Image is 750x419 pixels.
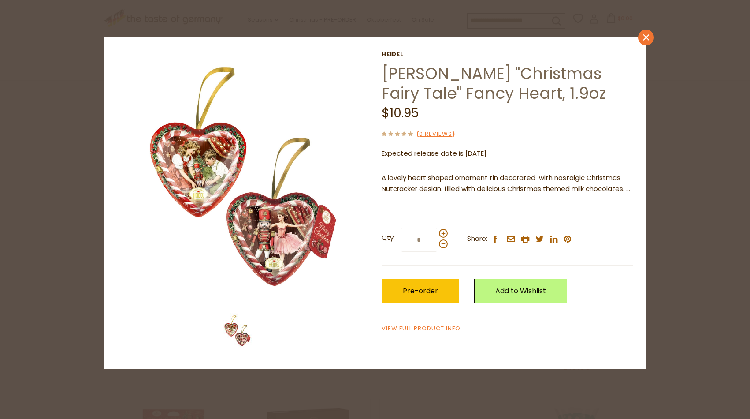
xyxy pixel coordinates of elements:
a: Heidel [382,51,633,58]
p: Expected release date is [DATE] [382,148,633,159]
a: Add to Wishlist [474,279,567,303]
strong: Qty: [382,232,395,243]
span: Share: [467,233,487,244]
a: 0 Reviews [419,130,452,139]
a: View Full Product Info [382,324,460,333]
span: Pre-order [403,286,438,296]
img: Heidel Christmas Fairy Tale Fancy Heart [117,51,369,303]
span: ( ) [416,130,455,138]
span: $10.95 [382,105,419,122]
a: [PERSON_NAME] "Christmas Fairy Tale" Fancy Heart, 1.9oz [382,62,606,105]
p: A lovely heart shaped ornament tin decorated with nostalgic Christmas Nutcracker design, filled w... [382,172,633,195]
img: Heidel Christmas Fairy Tale Fancy Heart [220,313,255,348]
input: Qty: [401,228,437,252]
button: Pre-order [382,279,459,303]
